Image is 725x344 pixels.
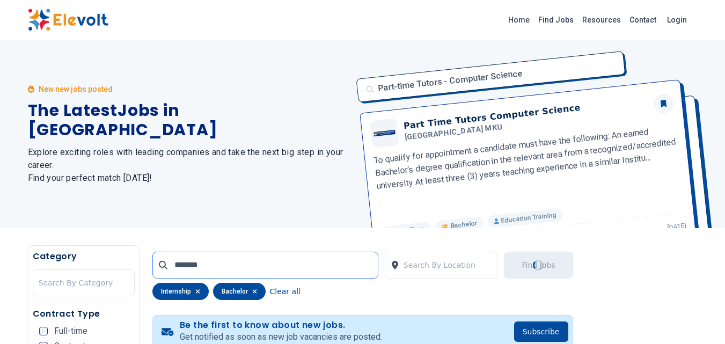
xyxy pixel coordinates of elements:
[514,321,568,342] button: Subscribe
[28,9,108,31] img: Elevolt
[180,320,382,331] h4: Be the first to know about new jobs.
[578,11,625,28] a: Resources
[39,327,48,335] input: Full-time
[671,292,725,344] iframe: Chat Widget
[39,84,113,94] p: New new jobs posted
[28,146,350,185] h2: Explore exciting roles with leading companies and take the next big step in your career. Find you...
[180,331,382,343] p: Get notified as soon as new job vacancies are posted.
[534,11,578,28] a: Find Jobs
[213,283,266,300] div: bachelor
[54,327,87,335] span: Full-time
[152,283,209,300] div: internship
[625,11,661,28] a: Contact
[33,250,135,263] h5: Category
[504,11,534,28] a: Home
[28,101,350,140] h1: The Latest Jobs in [GEOGRAPHIC_DATA]
[33,308,135,320] h5: Contract Type
[270,283,301,300] button: Clear all
[532,259,545,271] div: Loading...
[661,9,693,31] a: Login
[504,252,573,279] button: Find JobsLoading...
